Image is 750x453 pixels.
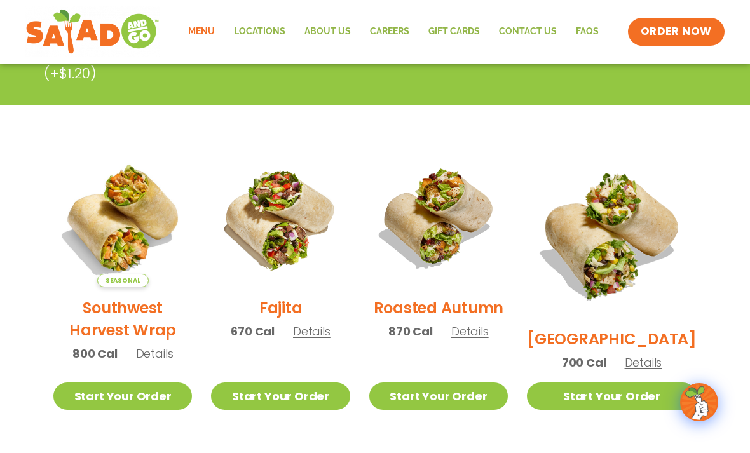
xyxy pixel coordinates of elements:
[451,323,489,339] span: Details
[293,323,331,339] span: Details
[527,328,697,350] h2: [GEOGRAPHIC_DATA]
[566,17,608,46] a: FAQs
[97,274,149,287] span: Seasonal
[489,17,566,46] a: Contact Us
[360,17,419,46] a: Careers
[211,149,350,287] img: Product photo for Fajita Wrap
[179,17,224,46] a: Menu
[628,18,725,46] a: ORDER NOW
[231,323,275,340] span: 670 Cal
[374,297,504,319] h2: Roasted Autumn
[388,323,433,340] span: 870 Cal
[224,17,295,46] a: Locations
[369,382,508,410] a: Start Your Order
[681,384,717,420] img: wpChatIcon
[625,355,662,370] span: Details
[211,382,350,410] a: Start Your Order
[136,346,174,362] span: Details
[419,17,489,46] a: GIFT CARDS
[295,17,360,46] a: About Us
[53,297,192,341] h2: Southwest Harvest Wrap
[179,17,608,46] nav: Menu
[53,149,192,287] img: Product photo for Southwest Harvest Wrap
[527,149,697,318] img: Product photo for BBQ Ranch Wrap
[72,345,118,362] span: 800 Cal
[259,297,303,319] h2: Fajita
[527,382,697,410] a: Start Your Order
[562,354,606,371] span: 700 Cal
[25,6,160,57] img: new-SAG-logo-768×292
[53,382,192,410] a: Start Your Order
[641,24,712,39] span: ORDER NOW
[369,149,508,287] img: Product photo for Roasted Autumn Wrap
